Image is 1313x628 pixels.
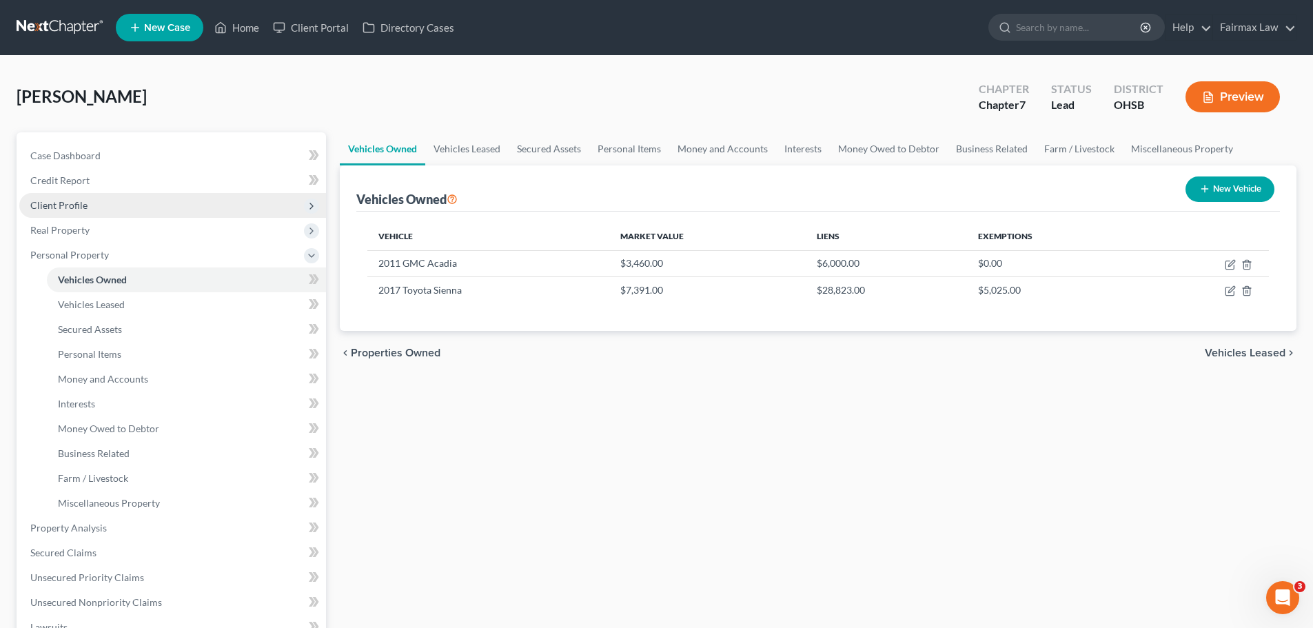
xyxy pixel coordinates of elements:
a: Unsecured Nonpriority Claims [19,590,326,615]
button: New Vehicle [1185,176,1274,202]
a: Interests [776,132,830,165]
a: Farm / Livestock [1036,132,1123,165]
span: Unsecured Priority Claims [30,571,144,583]
a: Business Related [47,441,326,466]
i: chevron_left [340,347,351,358]
input: Search by name... [1016,14,1142,40]
a: Money and Accounts [47,367,326,392]
a: Secured Assets [509,132,589,165]
th: Liens [806,223,967,250]
span: Unsecured Nonpriority Claims [30,596,162,608]
div: Chapter [979,81,1029,97]
a: Help [1166,15,1212,40]
a: Vehicles Leased [47,292,326,317]
td: $3,460.00 [609,250,805,276]
span: 7 [1019,98,1026,111]
div: Status [1051,81,1092,97]
a: Vehicles Owned [47,267,326,292]
a: Vehicles Leased [425,132,509,165]
span: Case Dashboard [30,150,101,161]
span: Properties Owned [351,347,440,358]
th: Vehicle [367,223,609,250]
a: Money and Accounts [669,132,776,165]
span: Interests [58,398,95,409]
span: [PERSON_NAME] [17,86,147,106]
span: Secured Assets [58,323,122,335]
a: Credit Report [19,168,326,193]
a: Business Related [948,132,1036,165]
a: Personal Items [47,342,326,367]
span: Money Owed to Debtor [58,423,159,434]
span: Vehicles Leased [58,298,125,310]
button: Vehicles Leased chevron_right [1205,347,1296,358]
span: Credit Report [30,174,90,186]
td: $28,823.00 [806,277,967,303]
span: Personal Items [58,348,121,360]
a: Property Analysis [19,516,326,540]
a: Home [207,15,266,40]
a: Money Owed to Debtor [47,416,326,441]
a: Secured Assets [47,317,326,342]
button: Preview [1185,81,1280,112]
th: Exemptions [967,223,1143,250]
button: chevron_left Properties Owned [340,347,440,358]
iframe: Intercom live chat [1266,581,1299,614]
a: Directory Cases [356,15,461,40]
div: Vehicles Owned [356,191,458,207]
td: 2011 GMC Acadia [367,250,609,276]
a: Unsecured Priority Claims [19,565,326,590]
a: Client Portal [266,15,356,40]
span: New Case [144,23,190,33]
span: 3 [1294,581,1305,592]
div: Chapter [979,97,1029,113]
i: chevron_right [1285,347,1296,358]
a: Miscellaneous Property [47,491,326,516]
span: Farm / Livestock [58,472,128,484]
a: Miscellaneous Property [1123,132,1241,165]
a: Secured Claims [19,540,326,565]
span: Secured Claims [30,547,96,558]
span: Personal Property [30,249,109,261]
td: $6,000.00 [806,250,967,276]
td: $7,391.00 [609,277,805,303]
span: Property Analysis [30,522,107,534]
th: Market Value [609,223,805,250]
a: Fairmax Law [1213,15,1296,40]
span: Vehicles Owned [58,274,127,285]
span: Client Profile [30,199,88,211]
span: Miscellaneous Property [58,497,160,509]
a: Vehicles Owned [340,132,425,165]
div: District [1114,81,1163,97]
a: Case Dashboard [19,143,326,168]
a: Money Owed to Debtor [830,132,948,165]
td: $5,025.00 [967,277,1143,303]
a: Farm / Livestock [47,466,326,491]
a: Personal Items [589,132,669,165]
span: Business Related [58,447,130,459]
td: 2017 Toyota Sienna [367,277,609,303]
td: $0.00 [967,250,1143,276]
span: Vehicles Leased [1205,347,1285,358]
div: OHSB [1114,97,1163,113]
a: Interests [47,392,326,416]
div: Lead [1051,97,1092,113]
span: Real Property [30,224,90,236]
span: Money and Accounts [58,373,148,385]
